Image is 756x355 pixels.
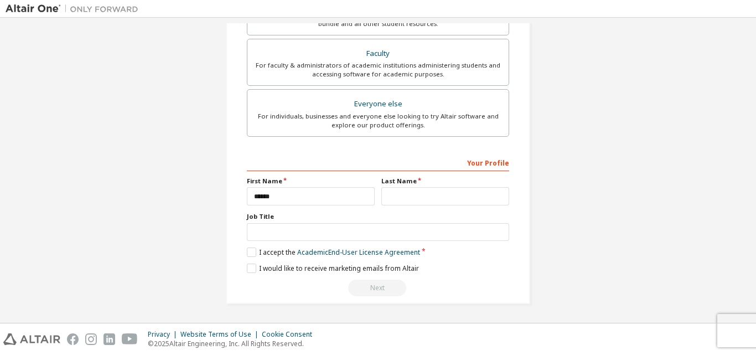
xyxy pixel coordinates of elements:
[247,212,509,221] label: Job Title
[103,333,115,345] img: linkedin.svg
[262,330,319,339] div: Cookie Consent
[254,96,502,112] div: Everyone else
[148,330,180,339] div: Privacy
[247,248,420,257] label: I accept the
[247,177,375,186] label: First Name
[6,3,144,14] img: Altair One
[67,333,79,345] img: facebook.svg
[247,153,509,171] div: Your Profile
[247,264,419,273] label: I would like to receive marketing emails from Altair
[381,177,509,186] label: Last Name
[85,333,97,345] img: instagram.svg
[254,61,502,79] div: For faculty & administrators of academic institutions administering students and accessing softwa...
[254,112,502,130] div: For individuals, businesses and everyone else looking to try Altair software and explore our prod...
[3,333,60,345] img: altair_logo.svg
[254,46,502,61] div: Faculty
[148,339,319,348] p: © 2025 Altair Engineering, Inc. All Rights Reserved.
[122,333,138,345] img: youtube.svg
[297,248,420,257] a: Academic End-User License Agreement
[180,330,262,339] div: Website Terms of Use
[247,280,509,296] div: Read and acccept EULA to continue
